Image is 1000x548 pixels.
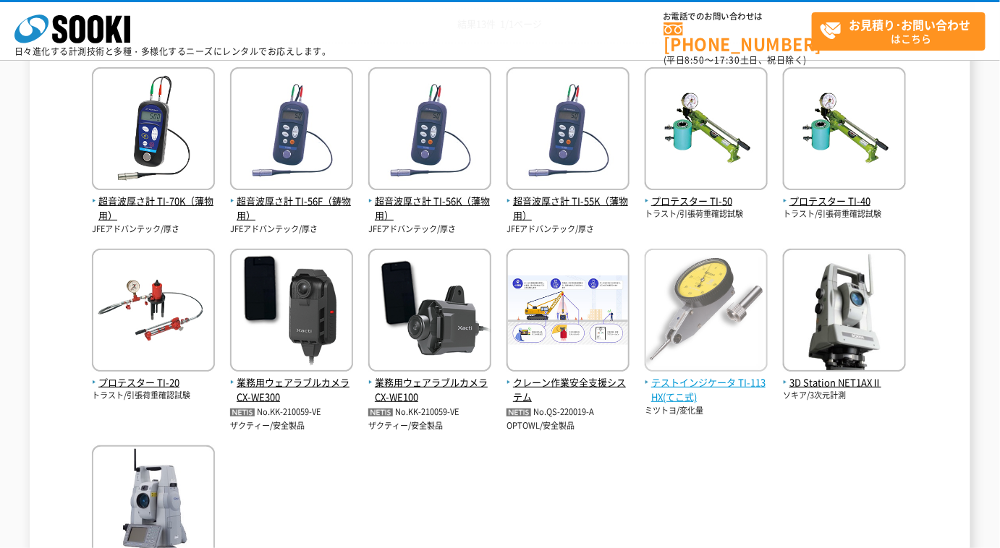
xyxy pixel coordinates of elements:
[685,53,705,67] span: 8:50
[92,223,215,236] p: JFEアドバンテック/厚さ
[645,249,768,375] img: TI-113HX(てこ式)
[92,249,215,375] img: TI-20
[368,179,491,223] a: 超音波厚さ計 TI-56K（薄物用）
[368,405,491,420] p: No.KK-210059-VE
[230,67,353,194] img: TI-56F（鋳物用）
[14,47,331,56] p: 日々進化する計測技術と多種・多様化するニーズにレンタルでお応えします。
[507,420,630,432] p: OPTOWL/安全製品
[783,194,906,209] span: プロテスター TI-40
[507,67,630,194] img: TI-55K（薄物用）
[645,194,768,209] span: プロテスター TI-50
[230,223,353,236] p: JFEアドバンテック/厚さ
[783,360,906,390] a: 3D Station NET1AXⅡ
[645,179,768,209] a: プロテスター TI-50
[645,360,768,405] a: テストインジケータ TI-113HX(てこ式)
[507,360,630,405] a: クレーン作業安全支援システム
[368,223,491,236] p: JFEアドバンテック/厚さ
[783,375,906,390] span: 3D Station NET1AXⅡ
[230,249,353,375] img: CX-WE300
[645,405,768,417] p: ミツトヨ/変化量
[664,22,812,52] a: [PHONE_NUMBER]
[783,179,906,209] a: プロテスター TI-40
[92,375,215,390] span: プロテスター TI-20
[714,53,740,67] span: 17:30
[507,405,630,420] p: No.QS-220019-A
[92,360,215,390] a: プロテスター TI-20
[368,420,491,432] p: ザクティー/安全製品
[368,249,491,375] img: CX-WE100
[507,375,630,406] span: クレーン作業安全支援システム
[645,208,768,221] p: トラスト/引張荷重確認試験
[820,13,985,49] span: はこちら
[230,360,353,405] a: 業務用ウェアラブルカメラ CX-WE300
[664,53,807,67] span: (平日 ～ 土日、祝日除く)
[368,194,491,224] span: 超音波厚さ計 TI-56K（薄物用）
[92,390,215,402] p: トラスト/引張荷重確認試験
[368,360,491,405] a: 業務用ウェアラブルカメラ CX-WE100
[645,375,768,406] span: テストインジケータ TI-113HX(てこ式)
[849,16,971,33] strong: お見積り･お問い合わせ
[507,194,630,224] span: 超音波厚さ計 TI-55K（薄物用）
[507,223,630,236] p: JFEアドバンテック/厚さ
[92,67,215,194] img: TI-70K（薄物用）
[783,249,906,375] img: NET1AXⅡ
[230,179,353,223] a: 超音波厚さ計 TI-56F（鋳物用）
[507,179,630,223] a: 超音波厚さ計 TI-55K（薄物用）
[230,420,353,432] p: ザクティー/安全製品
[664,12,812,21] span: お電話でのお問い合わせは
[230,405,353,420] p: No.KK-210059-VE
[368,375,491,406] span: 業務用ウェアラブルカメラ CX-WE100
[783,208,906,221] p: トラスト/引張荷重確認試験
[230,194,353,224] span: 超音波厚さ計 TI-56F（鋳物用）
[230,375,353,406] span: 業務用ウェアラブルカメラ CX-WE300
[783,67,906,194] img: TI-40
[645,67,768,194] img: TI-50
[368,67,491,194] img: TI-56K（薄物用）
[783,390,906,402] p: ソキア/3次元計測
[92,194,215,224] span: 超音波厚さ計 TI-70K（薄物用）
[812,12,986,51] a: お見積り･お問い合わせはこちら
[92,179,215,223] a: 超音波厚さ計 TI-70K（薄物用）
